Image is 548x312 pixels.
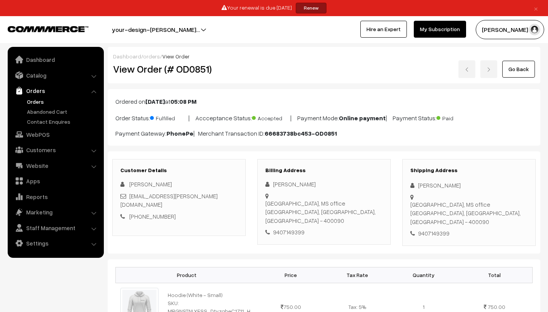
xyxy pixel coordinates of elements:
[170,98,197,105] b: 05:08 PM
[360,21,407,38] a: Hire an Expert
[10,128,101,141] a: WebPOS
[120,167,238,174] h3: Customer Details
[8,26,88,32] img: COMMMERCE
[10,236,101,250] a: Settings
[531,3,541,13] a: ×
[476,20,544,39] button: [PERSON_NAME] N.P
[265,228,383,237] div: 9407149399
[265,167,383,174] h3: Billing Address
[8,24,75,33] a: COMMMERCE
[115,97,533,106] p: Ordered on at
[10,143,101,157] a: Customers
[162,53,190,60] span: View Order
[423,304,425,310] span: 1
[10,190,101,204] a: Reports
[265,129,337,137] b: 66683738bc453-OD0851
[145,98,165,105] b: [DATE]
[348,304,366,310] span: Tax: 5%
[10,174,101,188] a: Apps
[296,3,326,13] a: Renew
[150,112,188,122] span: Fulfilled
[410,229,528,238] div: 9407149399
[10,221,101,235] a: Staff Management
[265,180,383,189] div: [PERSON_NAME]
[281,304,301,310] span: 750.00
[502,61,535,78] a: Go Back
[10,68,101,82] a: Catalog
[10,84,101,98] a: Orders
[25,98,101,106] a: Orders
[116,267,258,283] th: Product
[143,53,160,60] a: orders
[339,114,386,122] b: Online payment
[456,267,532,283] th: Total
[129,213,176,220] a: [PHONE_NUMBER]
[252,112,290,122] span: Accepted
[258,267,324,283] th: Price
[25,118,101,126] a: Contact Enquires
[265,199,383,225] div: [GEOGRAPHIC_DATA], MS office [GEOGRAPHIC_DATA], [GEOGRAPHIC_DATA], [GEOGRAPHIC_DATA] - 400090
[488,304,505,310] span: 750.00
[113,63,246,75] h2: View Order (# OD0851)
[410,167,528,174] h3: Shipping Address
[410,200,528,226] div: [GEOGRAPHIC_DATA], MS office [GEOGRAPHIC_DATA], [GEOGRAPHIC_DATA], [GEOGRAPHIC_DATA] - 400090
[120,193,218,208] a: [EMAIL_ADDRESS][PERSON_NAME][DOMAIN_NAME]
[167,129,193,137] b: PhonePe
[3,3,545,13] div: Your renewal is due [DATE]
[115,112,533,123] p: Order Status: | Accceptance Status: | Payment Mode: | Payment Status:
[414,21,466,38] a: My Subscription
[529,24,540,35] img: user
[390,267,456,283] th: Quantity
[113,53,141,60] a: Dashboard
[10,53,101,66] a: Dashboard
[410,181,528,190] div: [PERSON_NAME]
[129,181,172,188] span: [PERSON_NAME]
[10,159,101,173] a: Website
[10,205,101,219] a: Marketing
[85,20,227,39] button: your-design-[PERSON_NAME]…
[324,267,390,283] th: Tax Rate
[436,112,475,122] span: Paid
[115,129,533,138] p: Payment Gateway: | Merchant Transaction ID:
[113,52,535,60] div: / /
[25,108,101,116] a: Abandoned Cart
